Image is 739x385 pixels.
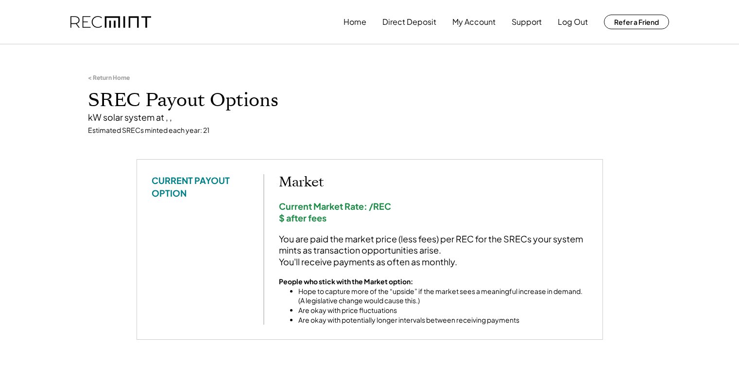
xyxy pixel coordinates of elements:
button: Home [344,12,366,32]
div: CURRENT PAYOUT OPTION [152,174,249,199]
li: Are okay with price fluctuations [298,306,588,315]
h1: SREC Payout Options [88,89,652,112]
button: Log Out [558,12,588,32]
div: < Return Home [88,74,130,82]
img: recmint-logotype%403x.png [70,16,151,28]
div: kW solar system at , , [88,111,652,123]
button: Support [512,12,542,32]
div: Current Market Rate: /REC $ after fees [279,201,588,223]
li: Hope to capture more of the “upside” if the market sees a meaningful increase in demand. (A legis... [298,287,588,306]
button: Refer a Friend [604,15,669,29]
strong: People who stick with the Market option: [279,277,413,286]
button: Direct Deposit [382,12,436,32]
button: My Account [452,12,496,32]
div: You are paid the market price (less fees) per REC for the SRECs your system mints as transaction ... [279,233,588,267]
h2: Market [279,174,588,191]
li: Are okay with potentially longer intervals between receiving payments [298,315,588,325]
div: Estimated SRECs minted each year: 21 [88,126,652,135]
